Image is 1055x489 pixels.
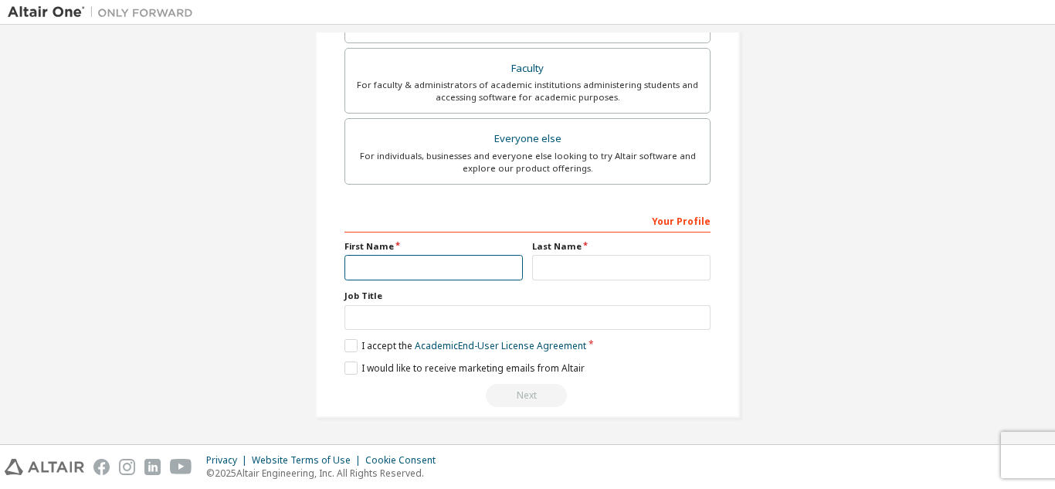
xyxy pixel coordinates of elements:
[5,459,84,475] img: altair_logo.svg
[354,58,701,80] div: Faculty
[354,128,701,150] div: Everyone else
[365,454,445,467] div: Cookie Consent
[8,5,201,20] img: Altair One
[354,150,701,175] div: For individuals, businesses and everyone else looking to try Altair software and explore our prod...
[206,454,252,467] div: Privacy
[344,208,711,233] div: Your Profile
[415,339,586,352] a: Academic End-User License Agreement
[144,459,161,475] img: linkedin.svg
[532,240,711,253] label: Last Name
[354,79,701,104] div: For faculty & administrators of academic institutions administering students and accessing softwa...
[344,384,711,407] div: Read and acccept EULA to continue
[344,290,711,302] label: Job Title
[170,459,192,475] img: youtube.svg
[344,362,585,375] label: I would like to receive marketing emails from Altair
[252,454,365,467] div: Website Terms of Use
[206,467,445,480] p: © 2025 Altair Engineering, Inc. All Rights Reserved.
[344,240,523,253] label: First Name
[344,339,586,352] label: I accept the
[119,459,135,475] img: instagram.svg
[93,459,110,475] img: facebook.svg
